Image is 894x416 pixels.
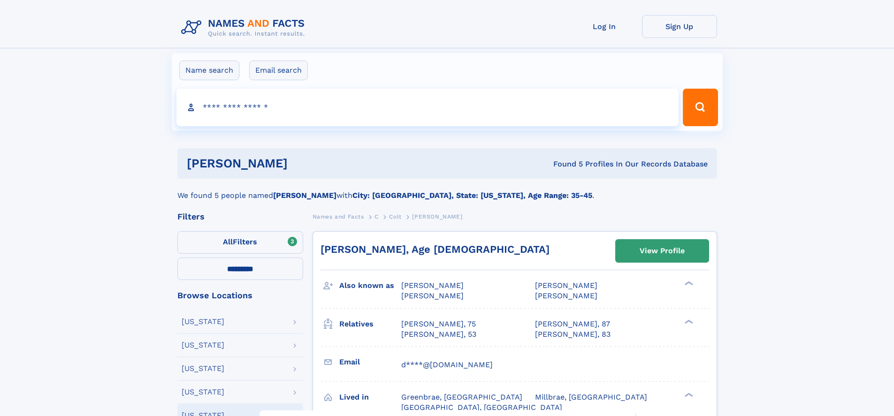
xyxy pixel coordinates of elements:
[535,319,610,329] a: [PERSON_NAME], 87
[273,191,336,200] b: [PERSON_NAME]
[616,240,709,262] a: View Profile
[682,318,694,325] div: ❯
[177,231,303,254] label: Filters
[640,240,685,262] div: View Profile
[389,213,401,220] span: Colt
[401,291,464,300] span: [PERSON_NAME]
[223,237,233,246] span: All
[177,212,303,221] div: Filters
[374,211,379,222] a: C
[182,318,224,325] div: [US_STATE]
[389,211,401,222] a: Colt
[177,291,303,300] div: Browse Locations
[642,15,717,38] a: Sign Up
[567,15,642,38] a: Log In
[535,393,647,401] span: Millbrae, [GEOGRAPHIC_DATA]
[177,179,717,201] div: We found 5 people named with .
[179,61,239,80] label: Name search
[401,393,522,401] span: Greenbrae, [GEOGRAPHIC_DATA]
[249,61,308,80] label: Email search
[412,213,462,220] span: [PERSON_NAME]
[177,15,313,40] img: Logo Names and Facts
[682,392,694,398] div: ❯
[535,281,597,290] span: [PERSON_NAME]
[339,278,401,294] h3: Also known as
[401,319,476,329] a: [PERSON_NAME], 75
[352,191,592,200] b: City: [GEOGRAPHIC_DATA], State: [US_STATE], Age Range: 35-45
[182,341,224,349] div: [US_STATE]
[374,213,379,220] span: C
[182,365,224,372] div: [US_STATE]
[401,403,562,412] span: [GEOGRAPHIC_DATA], [GEOGRAPHIC_DATA]
[535,291,597,300] span: [PERSON_NAME]
[401,281,464,290] span: [PERSON_NAME]
[339,354,401,370] h3: Email
[401,329,476,340] a: [PERSON_NAME], 53
[176,89,679,126] input: search input
[321,243,550,255] a: [PERSON_NAME], Age [DEMOGRAPHIC_DATA]
[420,159,708,169] div: Found 5 Profiles In Our Records Database
[339,316,401,332] h3: Relatives
[682,280,694,287] div: ❯
[339,389,401,405] h3: Lived in
[535,329,611,340] a: [PERSON_NAME], 83
[683,89,718,126] button: Search Button
[182,388,224,396] div: [US_STATE]
[313,211,364,222] a: Names and Facts
[187,158,420,169] h1: [PERSON_NAME]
